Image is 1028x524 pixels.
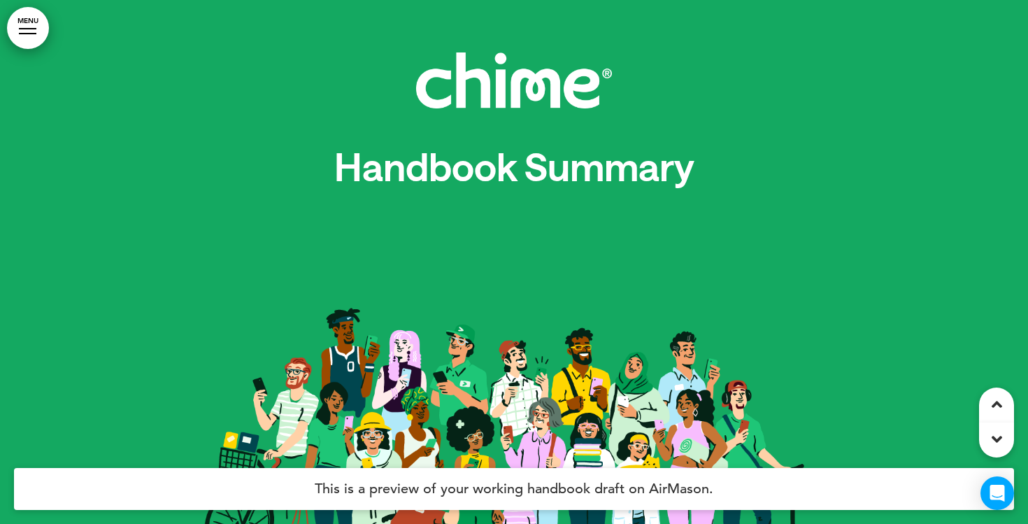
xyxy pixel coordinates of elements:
[334,143,694,189] span: Handbook Summary
[14,468,1014,510] h4: This is a preview of your working handbook draft on AirMason.
[980,476,1014,510] div: Open Intercom Messenger
[7,7,49,49] a: MENU
[416,52,612,108] img: 1678445766916.png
